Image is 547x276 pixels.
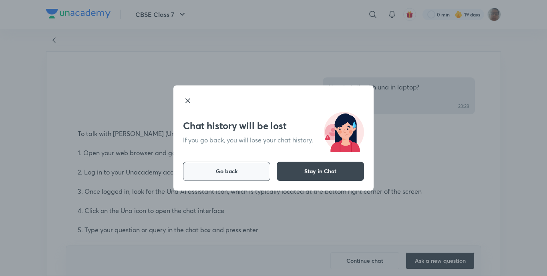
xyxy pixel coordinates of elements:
[183,119,313,132] h3: Chat history will be lost
[277,162,364,181] button: Stay in Chat
[304,167,336,175] span: Stay in Chat
[183,135,313,145] p: If you go back, you will lose your chat history.
[216,167,238,175] span: Go back
[183,162,270,181] button: Go back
